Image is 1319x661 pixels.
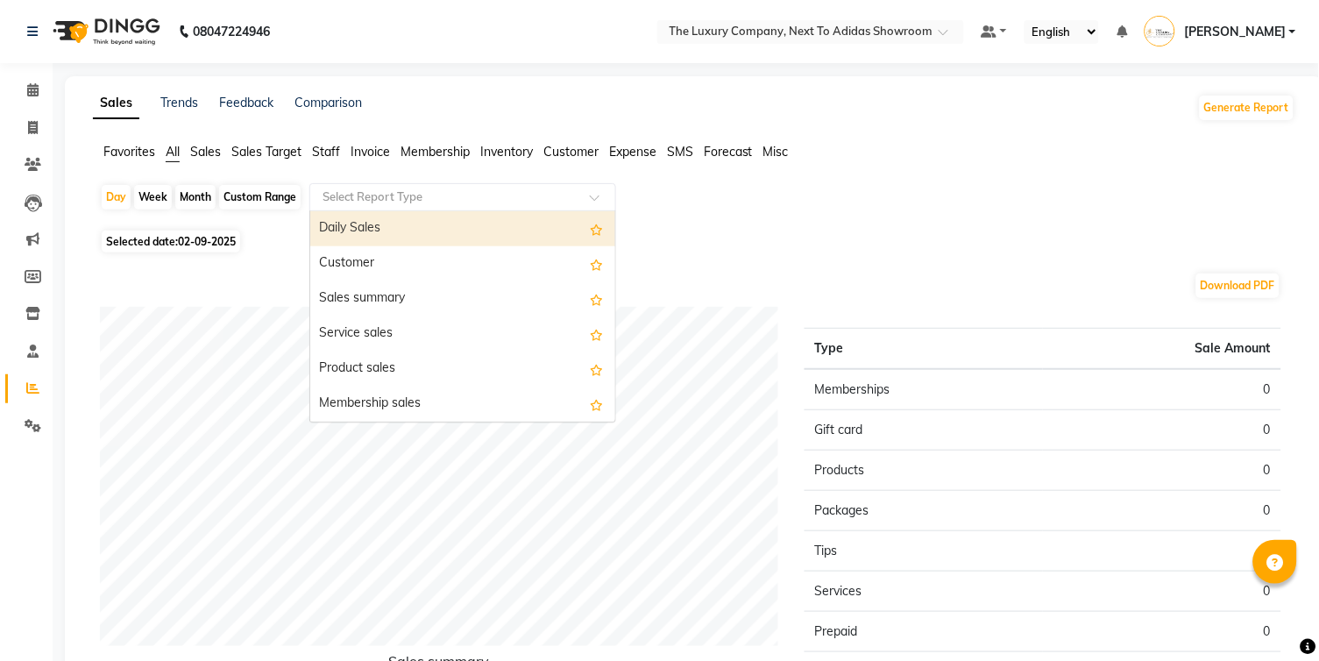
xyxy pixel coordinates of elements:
span: Staff [312,144,340,160]
span: Add this report to Favorites List [590,253,603,274]
td: Gift card [805,410,1043,451]
span: Add this report to Favorites List [590,323,603,345]
span: Selected date: [102,231,240,252]
span: Favorites [103,144,155,160]
td: 0 [1043,491,1281,531]
a: Comparison [294,95,362,110]
img: logo [45,7,165,56]
span: All [166,144,180,160]
td: Services [805,572,1043,612]
button: Generate Report [1200,96,1294,120]
ng-dropdown-panel: Options list [309,210,616,423]
button: Download PDF [1196,274,1280,298]
td: 0 [1043,572,1281,612]
span: Add this report to Favorites List [590,359,603,380]
td: 0 [1043,369,1281,410]
div: Sales summary [310,281,615,316]
b: 08047224946 [193,7,270,56]
td: 0 [1043,531,1281,572]
span: Add this report to Favorites List [590,288,603,309]
td: 0 [1043,410,1281,451]
th: Type [805,329,1043,370]
td: Memberships [805,369,1043,410]
div: Membership sales [310,387,615,422]
div: Product sales [310,352,615,387]
td: 0 [1043,451,1281,491]
span: 02-09-2025 [178,235,236,248]
a: Feedback [219,95,273,110]
div: Customer [310,246,615,281]
span: Misc [763,144,789,160]
div: Daily Sales [310,211,615,246]
a: Trends [160,95,198,110]
td: Products [805,451,1043,491]
span: SMS [667,144,693,160]
div: Week [134,185,172,210]
span: Membership [401,144,470,160]
td: Tips [805,531,1043,572]
a: Sales [93,88,139,119]
td: Prepaid [805,612,1043,652]
span: Add this report to Favorites List [590,394,603,415]
th: Sale Amount [1043,329,1281,370]
span: Expense [609,144,656,160]
div: Day [102,185,131,210]
div: Custom Range [219,185,301,210]
span: Add this report to Favorites List [590,218,603,239]
img: MADHU SHARMA [1145,16,1175,46]
div: Month [175,185,216,210]
td: Packages [805,491,1043,531]
td: 0 [1043,612,1281,652]
div: Service sales [310,316,615,352]
span: Sales [190,144,221,160]
span: Customer [543,144,599,160]
span: Invoice [351,144,390,160]
span: [PERSON_NAME] [1184,23,1286,41]
span: Sales Target [231,144,301,160]
span: Inventory [480,144,533,160]
span: Forecast [704,144,753,160]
